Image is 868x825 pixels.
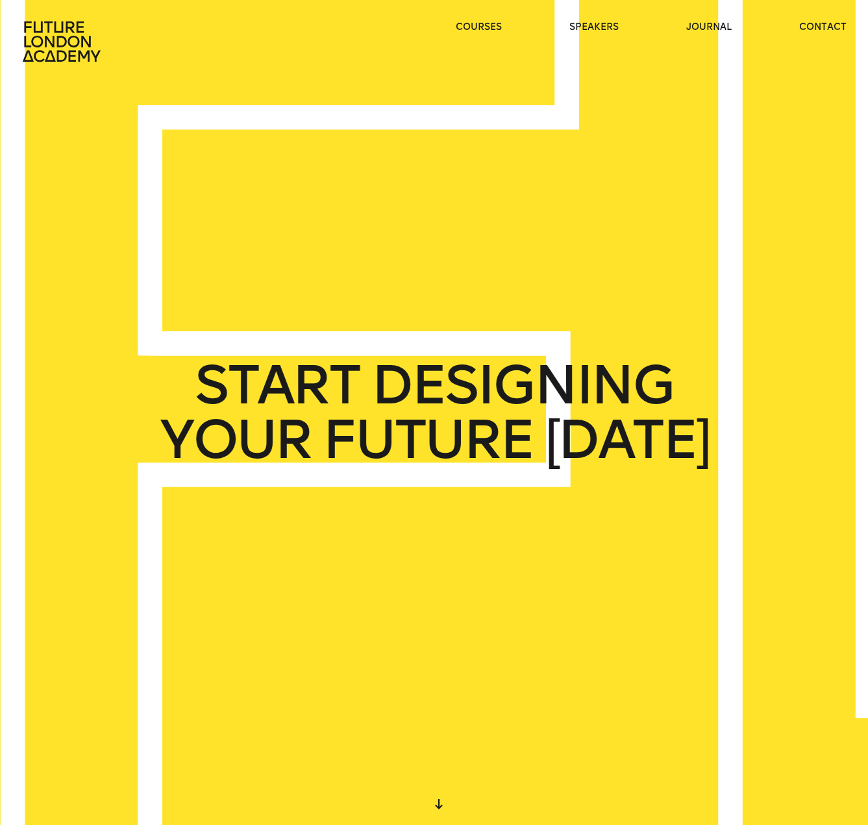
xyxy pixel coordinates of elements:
[686,21,732,34] a: journal
[371,358,673,412] span: DESIGNING
[456,21,502,34] a: courses
[159,412,310,467] span: YOUR
[545,412,708,467] span: [DATE]
[322,412,533,467] span: FUTURE
[194,358,359,412] span: START
[799,21,847,34] a: contact
[569,21,619,34] a: speakers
